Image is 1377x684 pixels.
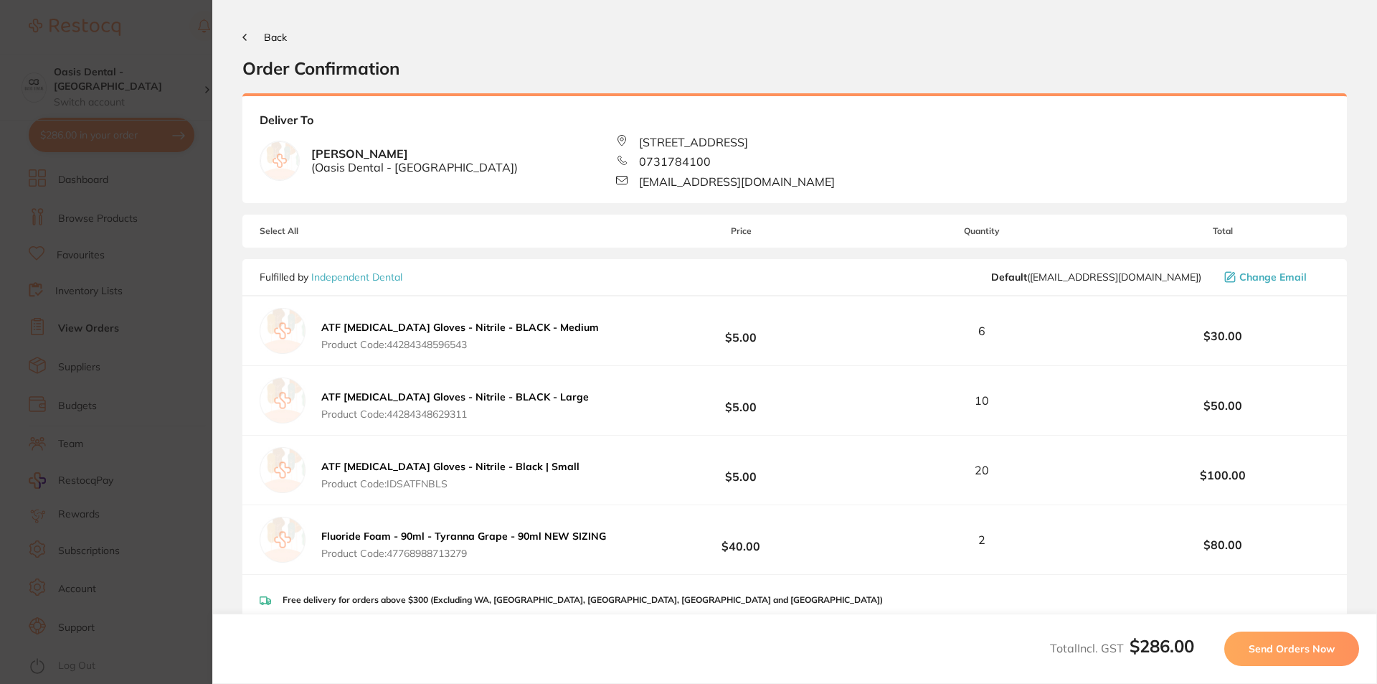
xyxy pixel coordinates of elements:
b: $50.00 [1116,399,1330,412]
span: [EMAIL_ADDRESS][DOMAIN_NAME] [639,175,835,188]
span: [STREET_ADDRESS] [639,136,748,149]
button: Change Email [1220,271,1330,284]
img: empty.jpg [260,308,306,354]
span: Total Incl. GST [1050,641,1194,655]
img: empty.jpg [260,378,306,423]
span: 10 [975,394,989,407]
img: empty.jpg [260,517,306,563]
b: ATF [MEDICAL_DATA] Gloves - Nitrile - Black | Small [321,460,579,473]
b: Default [991,271,1027,284]
span: Product Code: IDSATFNBLS [321,478,579,489]
span: 20 [975,464,989,477]
b: ATF [MEDICAL_DATA] Gloves - Nitrile - BLACK - Large [321,390,589,403]
span: Send Orders Now [1249,642,1335,655]
b: Deliver To [260,113,1330,135]
b: $286.00 [1130,635,1194,657]
b: ATF [MEDICAL_DATA] Gloves - Nitrile - BLACK - Medium [321,321,599,334]
button: ATF [MEDICAL_DATA] Gloves - Nitrile - BLACK - Medium Product Code:44284348596543 [317,321,603,351]
span: Product Code: 44284348629311 [321,408,589,420]
img: empty.jpg [260,141,299,180]
button: Back [242,32,287,43]
span: Product Code: 47768988713279 [321,548,606,559]
h2: Order Confirmation [242,57,1347,79]
span: Back [264,31,287,44]
b: $100.00 [1116,469,1330,482]
b: $80.00 [1116,538,1330,551]
button: Fluoride Foam - 90ml - Tyranna Grape - 90ml NEW SIZING Product Code:47768988713279 [317,530,610,560]
p: Free delivery for orders above $300 (Excluding WA, [GEOGRAPHIC_DATA], [GEOGRAPHIC_DATA], [GEOGRAP... [283,595,883,605]
b: $5.00 [634,318,848,345]
span: Select All [260,226,403,236]
a: Independent Dental [311,271,402,284]
p: Fulfilled by [260,271,402,283]
button: Send Orders Now [1224,632,1359,666]
span: Price [634,226,848,236]
span: orders@independentdental.com.au [991,271,1201,283]
b: $5.00 [634,457,848,484]
b: $5.00 [634,388,848,414]
span: ( Oasis Dental - [GEOGRAPHIC_DATA] ) [311,161,518,174]
b: $30.00 [1116,329,1330,342]
b: Fluoride Foam - 90ml - Tyranna Grape - 90ml NEW SIZING [321,530,606,543]
span: Product Code: 44284348596543 [321,339,599,350]
span: Change Email [1239,271,1307,283]
b: [PERSON_NAME] [311,147,518,174]
img: empty.jpg [260,447,306,493]
button: ATF [MEDICAL_DATA] Gloves - Nitrile - Black | Small Product Code:IDSATFNBLS [317,460,584,490]
b: $40.00 [634,527,848,553]
span: 0731784100 [639,155,711,168]
span: 2 [978,533,985,546]
span: 6 [978,324,985,337]
span: Quantity [848,226,1116,236]
button: ATF [MEDICAL_DATA] Gloves - Nitrile - BLACK - Large Product Code:44284348629311 [317,390,593,421]
span: Total [1116,226,1330,236]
